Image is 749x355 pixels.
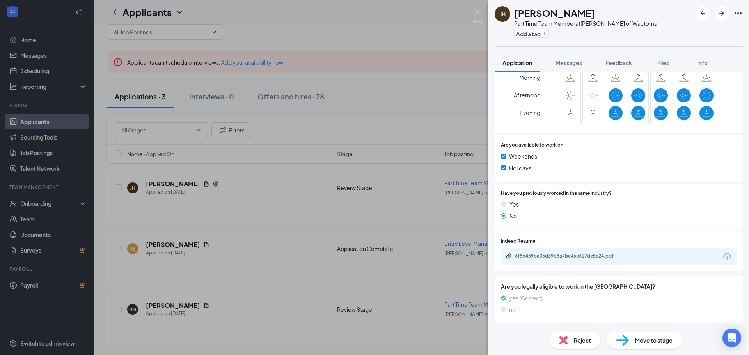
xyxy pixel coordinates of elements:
span: Evening [520,106,540,120]
span: Are you legally eligible to work in the [GEOGRAPHIC_DATA]? [501,282,737,291]
div: 6f8d459ba05d39b8a7be46c617de5e24.pdf [515,253,624,259]
svg: Ellipses [733,9,743,18]
svg: Paperclip [506,253,512,259]
span: Info [697,59,708,66]
span: yes (Correct) [509,294,543,302]
svg: ArrowLeftNew [698,9,708,18]
svg: Plus [542,32,547,36]
span: Move to stage [635,336,673,344]
span: no [509,306,516,314]
span: Feedback [605,59,632,66]
span: Reject [574,336,591,344]
button: ArrowRight [715,6,729,20]
span: Indeed Resume [501,238,535,245]
span: Morning [519,71,540,85]
span: Yes [509,200,519,208]
a: Paperclip6f8d459ba05d39b8a7be46c617de5e24.pdf [506,253,632,260]
button: PlusAdd a tag [514,30,549,38]
div: Part Time Team Member at [PERSON_NAME] of Wautoma [514,19,657,27]
button: ArrowLeftNew [696,6,710,20]
h1: [PERSON_NAME] [514,6,595,19]
span: Application [502,59,532,66]
span: Messages [556,59,582,66]
span: Holidays [509,164,531,172]
svg: Download [722,252,732,261]
svg: ArrowRight [717,9,726,18]
span: Files [657,59,669,66]
span: Are you available to work on [501,141,563,149]
span: No [509,212,517,220]
div: JH [500,10,506,18]
div: Open Intercom Messenger [722,329,741,347]
span: Weekends [509,152,537,161]
span: Have you previously worked in the same industry? [501,190,612,197]
span: Afternoon [514,88,540,102]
